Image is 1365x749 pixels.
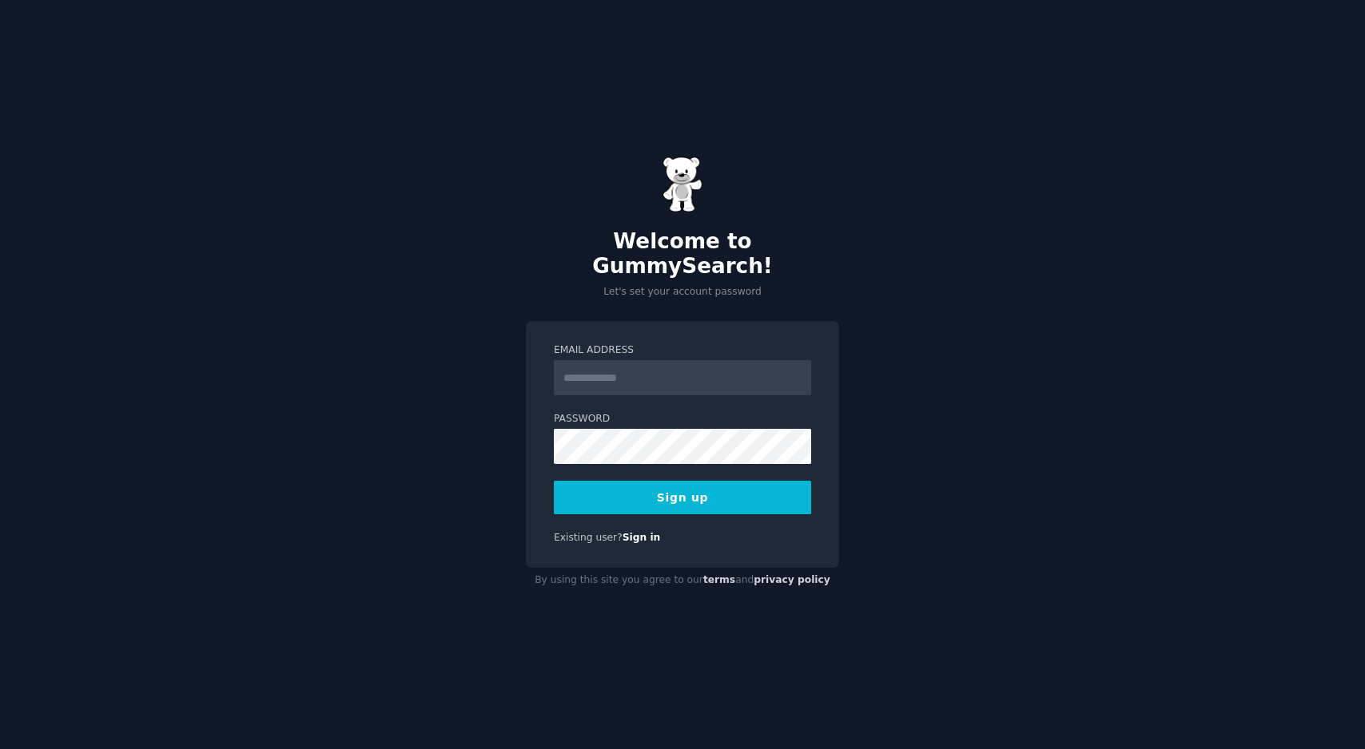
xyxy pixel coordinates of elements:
label: Password [554,412,811,426]
div: By using this site you agree to our and [526,568,839,593]
img: Gummy Bear [663,157,702,212]
a: Sign in [623,532,661,543]
h2: Welcome to GummySearch! [526,229,839,279]
label: Email Address [554,343,811,358]
span: Existing user? [554,532,623,543]
a: privacy policy [754,574,830,585]
button: Sign up [554,481,811,514]
a: terms [703,574,735,585]
p: Let's set your account password [526,285,839,299]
